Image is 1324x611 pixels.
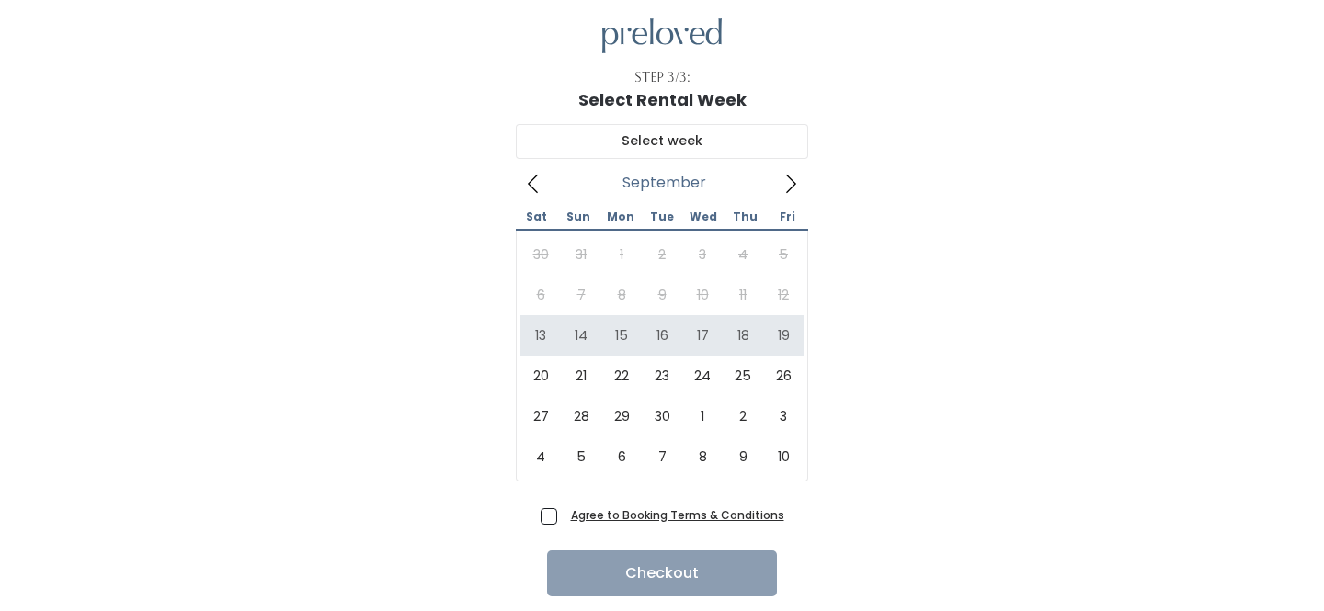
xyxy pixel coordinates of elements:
span: September 16, 2025 [642,315,682,356]
span: September 25, 2025 [723,356,763,396]
span: Sat [516,211,557,222]
div: Step 3/3: [634,68,691,87]
span: October 2, 2025 [723,396,763,436]
span: September 20, 2025 [520,356,561,396]
span: September [622,179,706,187]
span: Mon [599,211,641,222]
span: October 10, 2025 [763,436,804,477]
span: Thu [725,211,766,222]
a: Agree to Booking Terms & Conditions [571,507,784,523]
span: October 3, 2025 [763,396,804,436]
span: October 4, 2025 [520,436,561,477]
span: September 14, 2025 [561,315,601,356]
span: September 30, 2025 [642,396,682,436]
span: September 29, 2025 [601,396,642,436]
span: September 18, 2025 [723,315,763,356]
img: preloved logo [602,18,722,54]
h1: Select Rental Week [578,91,747,109]
span: September 26, 2025 [763,356,804,396]
span: September 13, 2025 [520,315,561,356]
span: September 24, 2025 [682,356,723,396]
span: October 6, 2025 [601,436,642,477]
span: Tue [641,211,682,222]
span: October 7, 2025 [642,436,682,477]
span: September 15, 2025 [601,315,642,356]
span: October 9, 2025 [723,436,763,477]
span: September 21, 2025 [561,356,601,396]
span: September 22, 2025 [601,356,642,396]
input: Select week [516,124,808,159]
span: October 5, 2025 [561,436,601,477]
span: October 8, 2025 [682,436,723,477]
button: Checkout [547,550,777,596]
span: Wed [683,211,725,222]
span: September 27, 2025 [520,396,561,436]
span: October 1, 2025 [682,396,723,436]
span: Fri [767,211,808,222]
span: September 23, 2025 [642,356,682,396]
span: September 28, 2025 [561,396,601,436]
span: September 19, 2025 [763,315,804,356]
span: Sun [557,211,599,222]
span: September 17, 2025 [682,315,723,356]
